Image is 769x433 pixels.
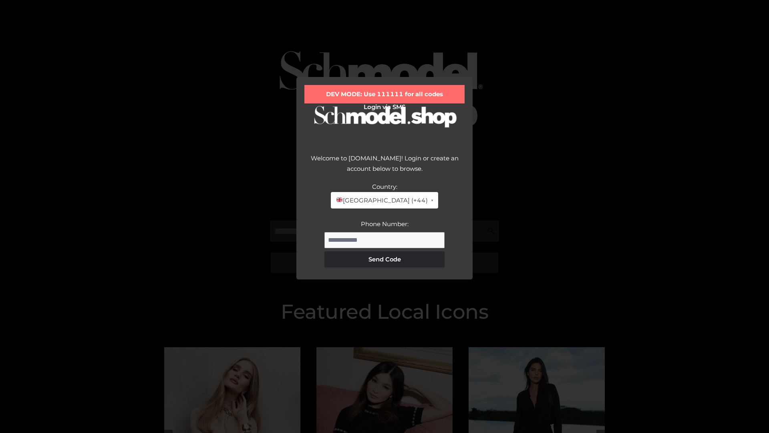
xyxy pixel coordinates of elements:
[336,195,427,206] span: [GEOGRAPHIC_DATA] (+44)
[361,220,409,228] label: Phone Number:
[372,183,397,190] label: Country:
[336,197,342,203] img: 🇬🇧
[304,85,465,103] div: DEV MODE: Use 111111 for all codes
[324,251,445,267] button: Send Code
[304,103,465,111] h2: Login via SMS
[304,153,465,182] div: Welcome to [DOMAIN_NAME]! Login or create an account below to browse.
